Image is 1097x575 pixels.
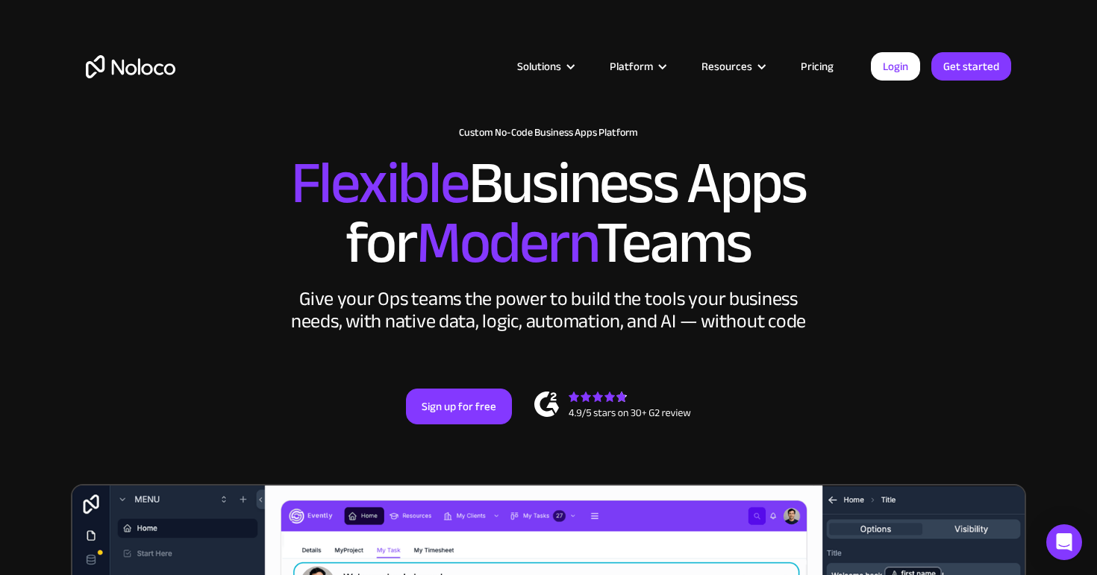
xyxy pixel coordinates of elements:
span: Flexible [291,128,469,239]
span: Modern [416,187,596,298]
div: Platform [591,57,683,76]
h2: Business Apps for Teams [86,154,1011,273]
a: Pricing [782,57,852,76]
div: Resources [683,57,782,76]
a: Login [871,52,920,81]
div: Open Intercom Messenger [1046,524,1082,560]
a: Sign up for free [406,389,512,424]
div: Resources [701,57,752,76]
div: Platform [610,57,653,76]
div: Solutions [499,57,591,76]
div: Solutions [517,57,561,76]
div: Give your Ops teams the power to build the tools your business needs, with native data, logic, au... [287,288,810,333]
a: Get started [931,52,1011,81]
a: home [86,55,175,78]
